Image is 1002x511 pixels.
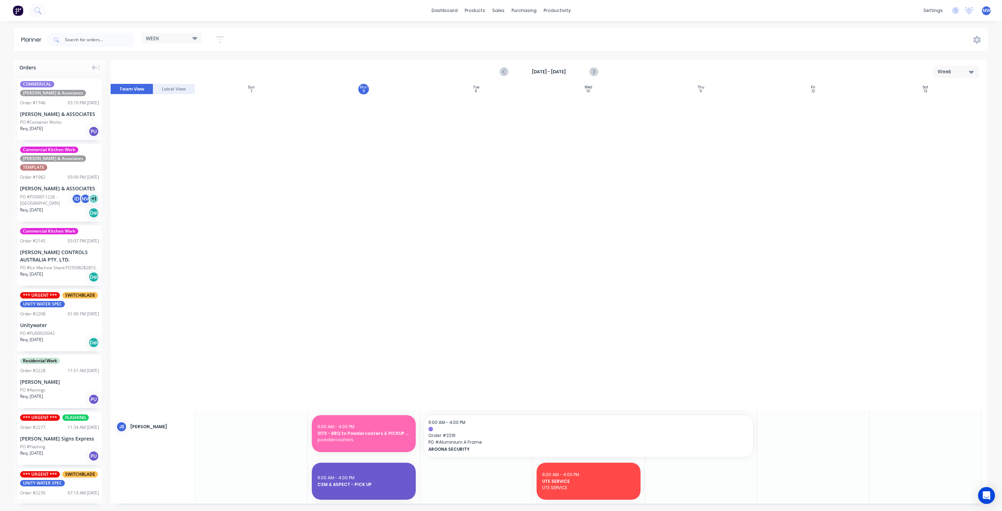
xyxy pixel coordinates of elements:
[20,185,99,192] div: [PERSON_NAME] & ASSOCIATES
[68,174,99,180] div: 03:09 PM [DATE]
[20,330,55,337] div: PO #PU00020942
[317,475,354,481] span: 6:00 AM - 4:00 PM
[428,432,749,439] span: Order # 2216
[20,207,43,213] span: Req. [DATE]
[698,85,704,90] div: Thu
[584,85,592,90] div: Wed
[116,421,127,432] div: JS
[924,90,927,93] div: 13
[13,5,23,16] img: Factory
[360,85,367,90] div: Mon
[317,437,410,443] span: powdercoaters
[88,394,99,405] div: PU
[251,90,252,93] div: 7
[88,451,99,461] div: PU
[540,5,574,16] div: productivity
[920,5,946,16] div: settings
[153,84,195,94] button: Label View
[20,174,45,180] div: Order # 1962
[20,311,45,317] div: Order # 2208
[20,194,74,207] div: PO #PO00011226 - [GEOGRAPHIC_DATA]
[20,378,99,386] div: [PERSON_NAME]
[130,424,189,430] div: [PERSON_NAME]
[146,35,159,42] span: WEEK
[20,358,60,364] span: Residential Work
[62,292,98,298] span: SWITCHBLADE
[428,439,749,445] span: PO # Aluminium A Frame
[20,435,99,442] div: [PERSON_NAME] Signs Express
[88,272,99,282] div: Del
[514,69,584,75] strong: [DATE] - [DATE]
[489,5,508,16] div: sales
[68,238,99,244] div: 03:07 PM [DATE]
[317,430,410,437] span: 2173 - BBQ to Powdercoaters & PICKUP ASAP
[20,480,65,486] span: UNITY WATER SPEC
[68,311,99,317] div: 01:00 PM [DATE]
[700,90,702,93] div: 11
[80,193,91,204] div: NV
[983,7,990,14] span: MW
[20,125,43,132] span: Req. [DATE]
[20,337,43,343] span: Req. [DATE]
[473,85,479,90] div: Tue
[65,33,135,47] input: Search for orders...
[978,487,995,504] div: Open Intercom Messenger
[20,155,86,162] span: [PERSON_NAME] & Associates
[20,228,78,234] span: Commercial Kitchen Work
[317,481,410,488] span: CSM & ASPECT - PICK UP
[475,90,477,93] div: 9
[812,90,815,93] div: 12
[68,100,99,106] div: 03:10 PM [DATE]
[88,193,99,204] div: + 1
[542,485,635,491] span: UTE SERVICE
[20,393,43,400] span: Req. [DATE]
[20,90,86,96] span: [PERSON_NAME] & Associates
[20,110,99,118] div: [PERSON_NAME] & ASSOCIATES
[248,85,255,90] div: Sun
[934,66,979,78] button: Week
[811,85,815,90] div: Fri
[923,85,928,90] div: Sat
[20,450,43,456] span: Req. [DATE]
[20,321,99,329] div: Unitywater
[20,444,45,450] div: PO #Flashing
[111,84,153,94] button: Team View
[19,64,36,71] span: Orders
[542,478,635,485] span: UTE SERVICE
[68,490,99,496] div: 07:19 AM [DATE]
[317,424,354,430] span: 6:00 AM - 4:00 PM
[68,424,99,431] div: 11:34 AM [DATE]
[20,81,54,87] span: COMMERICAL
[428,5,461,16] a: dashboard
[72,193,82,204] div: ID
[587,90,590,93] div: 10
[62,414,89,421] span: FLASHING
[20,100,45,106] div: Order # 1746
[20,271,43,277] span: Req. [DATE]
[68,368,99,374] div: 11:51 AM [DATE]
[20,238,45,244] div: Order # 2145
[20,119,62,125] div: PO #Container Works
[428,419,465,425] span: 6:00 AM - 4:00 PM
[20,424,45,431] div: Order # 2277
[88,126,99,137] div: PU
[20,387,45,393] div: PO #Awnings
[542,472,579,478] span: 6:00 AM - 4:00 PM
[21,36,45,44] div: Planner
[20,301,65,307] span: UNITY WATER SPEC
[20,248,99,263] div: [PERSON_NAME] CONTROLS AUSTRALIA PTY. LTD.
[363,90,365,93] div: 8
[62,471,98,478] span: SWITCHBLADE
[20,490,45,496] div: Order # 2230
[461,5,489,16] div: products
[88,208,99,218] div: Del
[938,68,970,75] div: Week
[20,368,45,374] div: Order # 2228
[88,337,99,348] div: Del
[508,5,540,16] div: purchasing
[20,265,96,271] div: PO #Ice Machine Stand PO3508282815
[20,147,78,153] span: Commercial Kitchen Work
[428,446,717,452] span: AROONA SECURITY
[20,164,47,171] span: TEMPLATE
